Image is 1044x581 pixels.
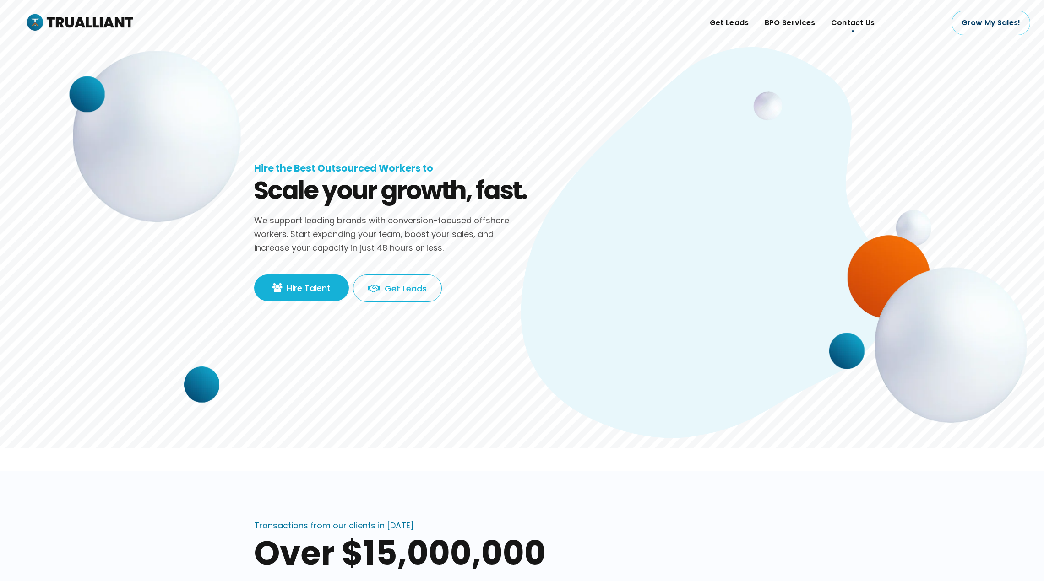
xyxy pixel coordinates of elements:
div: Over $15,000,000 [254,537,790,570]
span: Contact Us [831,16,875,30]
a: Get Leads [353,274,442,302]
span: BPO Services [765,16,816,30]
h1: Hire the Best Outsourced Workers to [254,162,433,174]
h2: Scale your growth, fast. [254,174,527,207]
span: Get Leads [710,16,749,30]
div: Transactions from our clients in [DATE] [254,521,414,530]
a: Hire Talent [254,274,349,301]
a: Grow My Sales! [952,11,1030,35]
p: We support leading brands with conversion-focused offshore workers. Start expanding your team, bo... [254,214,529,254]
